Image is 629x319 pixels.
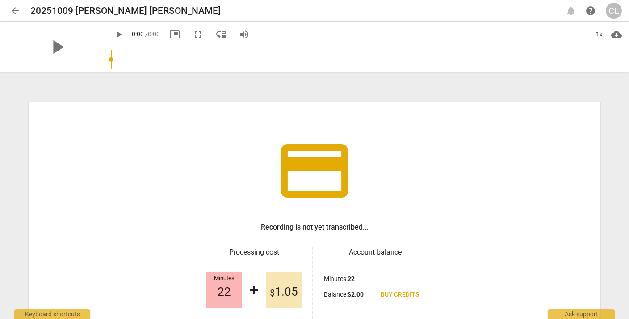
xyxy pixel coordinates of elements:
[381,290,419,299] span: Buy credits
[203,247,305,258] h3: Processing cost
[216,29,226,40] span: move_down
[324,274,355,284] p: Minutes :
[236,26,252,43] button: Volume
[14,309,90,319] div: Keyboard shortcuts
[606,3,622,19] button: CL
[261,222,368,233] h3: Recording is not yet transcribed...
[206,275,242,282] div: Minutes
[193,29,203,40] span: fullscreen
[274,131,355,211] span: credit_card
[46,35,69,59] span: play_arrow
[249,281,259,300] div: +
[348,275,355,282] b: 22
[190,26,206,43] button: Fullscreen
[213,26,229,43] button: View player as separate pane
[324,290,364,299] p: Balance :
[585,5,596,16] span: help
[583,3,599,19] a: Help
[548,309,615,319] div: Ask support
[611,29,622,40] span: cloud_download
[239,29,250,40] span: volume_up
[270,285,298,299] span: 1.05
[169,29,180,40] span: picture_in_picture
[218,285,231,299] span: 22
[132,30,144,38] span: 0:00
[373,287,426,303] a: Buy credits
[167,26,183,43] button: Picture in picture
[30,5,221,17] h2: 20251009 [PERSON_NAME] [PERSON_NAME]
[348,291,364,298] b: $ 2.00
[111,26,127,43] button: Play
[145,30,160,38] span: / 0:00
[591,27,608,42] div: 1x
[324,247,426,258] h3: Account balance
[270,287,275,298] span: $
[113,29,124,40] span: play_arrow
[10,5,21,16] span: arrow_back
